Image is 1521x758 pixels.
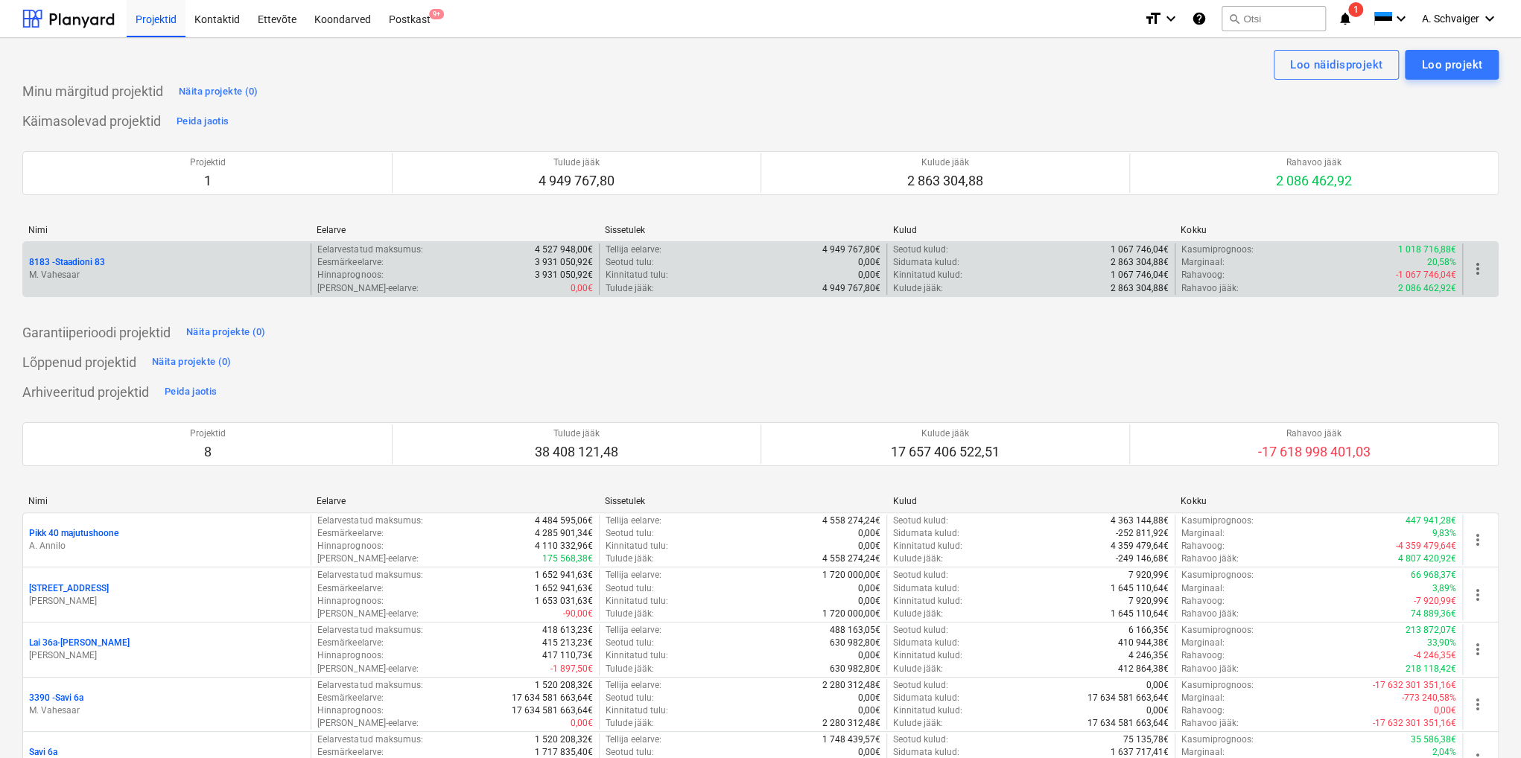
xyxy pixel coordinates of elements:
[1128,649,1169,662] p: 4 246,35€
[190,172,226,190] p: 1
[1338,10,1353,28] i: notifications
[1111,282,1169,295] p: 2 863 304,88€
[606,595,668,608] p: Kinnitatud tulu :
[535,569,593,582] p: 1 652 941,63€
[29,540,305,552] p: A. Annilo
[1111,608,1169,620] p: 1 645 110,64€
[892,225,1169,235] div: Kulud
[1469,531,1487,549] span: more_vert
[1111,243,1169,256] p: 1 067 746,04€
[317,569,422,582] p: Eelarvestatud maksumus :
[542,552,593,565] p: 175 568,38€
[535,515,593,527] p: 4 484 595,06€
[858,582,880,595] p: 0,00€
[893,582,959,595] p: Sidumata kulud :
[606,582,654,595] p: Seotud tulu :
[858,269,880,281] p: 0,00€
[1128,595,1169,608] p: 7 920,99€
[907,172,983,190] p: 2 863 304,88
[1181,243,1254,256] p: Kasumiprognoos :
[1128,624,1169,637] p: 6 166,35€
[858,595,880,608] p: 0,00€
[1398,243,1456,256] p: 1 018 716,88€
[1111,582,1169,595] p: 1 645 110,64€
[28,225,305,235] div: Nimi
[893,282,943,295] p: Kulude jääk :
[317,679,422,692] p: Eelarvestatud maksumus :
[1398,282,1456,295] p: 2 086 462,92€
[1181,692,1225,704] p: Marginaal :
[1427,256,1456,269] p: 20,58%
[1181,582,1225,595] p: Marginaal :
[535,595,593,608] p: 1 653 031,63€
[893,540,962,552] p: Kinnitatud kulud :
[893,569,948,582] p: Seotud kulud :
[1111,540,1169,552] p: 4 359 479,64€
[177,113,229,130] div: Peida jaotis
[1181,269,1225,281] p: Rahavoog :
[1118,637,1169,649] p: 410 944,38€
[606,663,654,675] p: Tulude jääk :
[1181,256,1225,269] p: Marginaal :
[893,595,962,608] p: Kinnitatud kulud :
[317,608,418,620] p: [PERSON_NAME]-eelarve :
[1123,733,1169,746] p: 75 135,78€
[606,527,654,540] p: Seotud tulu :
[190,443,226,461] p: 8
[28,496,305,506] div: Nimi
[571,717,593,730] p: 0,00€
[317,717,418,730] p: [PERSON_NAME]-eelarve :
[317,582,383,595] p: Eesmärkeelarve :
[1181,527,1225,540] p: Marginaal :
[822,608,880,620] p: 1 720 000,00€
[858,540,880,552] p: 0,00€
[822,515,880,527] p: 4 558 274,24€
[317,515,422,527] p: Eelarvestatud maksumus :
[22,83,163,101] p: Minu märgitud projektid
[822,679,880,692] p: 2 280 312,48€
[830,637,880,649] p: 630 982,80€
[1181,515,1254,527] p: Kasumiprognoos :
[891,427,1000,440] p: Kulude jääk
[1447,687,1521,758] div: Vestlusvidin
[148,351,235,375] button: Näita projekte (0)
[1181,637,1225,649] p: Marginaal :
[317,649,383,662] p: Hinnaprognoos :
[1421,55,1482,74] div: Loo projekt
[605,225,881,235] div: Sissetulek
[1481,10,1499,28] i: keyboard_arrow_down
[1181,624,1254,637] p: Kasumiprognoos :
[892,496,1169,506] div: Kulud
[1144,10,1162,28] i: format_size
[606,515,661,527] p: Tellija eelarve :
[1087,717,1169,730] p: 17 634 581 663,64€
[152,354,232,371] div: Näita projekte (0)
[606,649,668,662] p: Kinnitatud tulu :
[542,637,593,649] p: 415 213,23€
[182,321,270,345] button: Näita projekte (0)
[539,172,615,190] p: 4 949 767,80
[29,692,83,704] p: 3390 - Savi 6a
[822,552,880,565] p: 4 558 274,24€
[1276,156,1352,169] p: Rahavoo jääk
[1396,540,1456,552] p: -4 359 479,64€
[1116,527,1169,540] p: -252 811,92€
[535,733,593,746] p: 1 520 208,32€
[429,9,444,19] span: 9+
[22,112,161,130] p: Käimasolevad projektid
[29,527,305,552] div: Pikk 40 majutushooneA. Annilo
[858,704,880,717] p: 0,00€
[830,663,880,675] p: 630 982,80€
[1432,527,1456,540] p: 9,83%
[1402,692,1456,704] p: -773 240,58%
[535,256,593,269] p: 3 931 050,92€
[535,582,593,595] p: 1 652 941,63€
[1398,552,1456,565] p: 4 807 420,92€
[539,156,615,169] p: Tulude jääk
[1411,608,1456,620] p: 74 889,36€
[29,704,305,717] p: M. Vahesaar
[893,608,943,620] p: Kulude jääk :
[1181,733,1254,746] p: Kasumiprognoos :
[317,733,422,746] p: Eelarvestatud maksumus :
[1128,569,1169,582] p: 7 920,99€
